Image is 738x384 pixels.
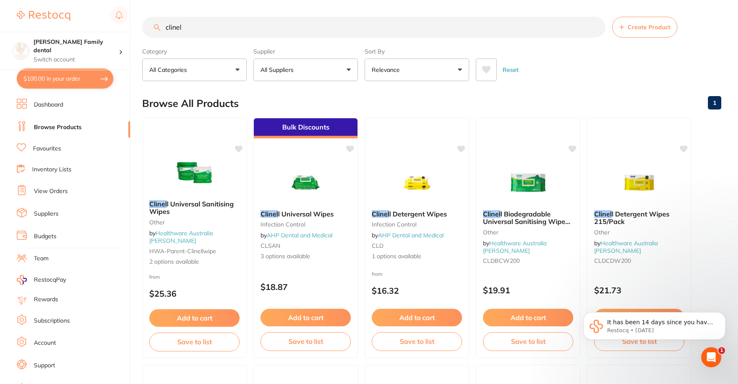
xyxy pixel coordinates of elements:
label: Sort By [365,48,469,55]
a: 1 [708,94,721,111]
p: $21.73 [594,285,684,295]
span: by [149,229,213,244]
p: $18.87 [260,282,351,292]
a: Budgets [34,232,56,241]
button: Add to cart [483,309,573,326]
button: Reset [500,58,521,81]
button: Relevance [365,58,469,81]
a: Healthware Australia [PERSON_NAME] [483,239,546,254]
img: Clinell Detergent Wipes [390,162,444,203]
img: Restocq Logo [17,11,70,21]
span: CLDBCW200 [483,257,520,264]
a: Dashboard [34,101,63,109]
img: Clinell Biodegradable Universal Sanitising Wipes - 140/Flatpack [501,162,555,203]
a: Browse Products [34,123,82,132]
a: Rewards [34,295,58,304]
a: Favourites [33,145,61,153]
b: Clinell Detergent Wipes 215/Pack [594,210,684,226]
small: other [149,219,240,226]
p: All Suppliers [260,66,297,74]
span: l Detergent Wipes [389,210,447,218]
span: by [260,231,332,239]
a: Healthware Australia [PERSON_NAME] [594,239,658,254]
a: Suppliers [34,210,59,218]
span: l Universal Wipes [278,210,334,218]
span: 3 options available [260,252,351,261]
span: RestocqPay [34,276,66,284]
button: Create Product [612,17,677,38]
span: CLD [372,242,383,249]
p: Switch account [33,56,119,64]
span: by [594,239,658,254]
span: 1 options available [372,252,462,261]
p: Relevance [372,66,403,74]
em: Clinel [483,210,501,218]
a: AHP Dental and Medical [267,231,332,239]
span: Create Product [628,24,670,31]
img: Clinell Universal Sanitising Wipes [167,152,222,193]
p: $25.36 [149,289,240,298]
span: l Detergent Wipes 215/Pack [594,210,669,226]
span: by [483,239,546,254]
button: Add to cart [260,309,351,326]
small: infection control [372,221,462,228]
span: by [372,231,444,239]
input: Search Products [142,17,605,38]
div: Bulk Discounts [254,118,358,138]
span: It has been 14 days since you have started your Restocq journey. We wanted to do a check in and s... [36,24,143,72]
h4: Westbrook Family dental [33,38,119,54]
label: Category [142,48,247,55]
small: other [483,229,573,236]
span: CLDCDW200 [594,257,631,264]
b: Clinell Universal Sanitising Wipes [149,200,240,216]
b: Clinell Detergent Wipes [372,210,462,218]
img: Westbrook Family dental [13,43,29,58]
label: Supplier [253,48,358,55]
button: Add to cart [149,309,240,327]
button: Save to list [260,332,351,351]
p: $16.32 [372,286,462,295]
a: View Orders [34,187,68,196]
img: Clinell Universal Wipes [278,162,333,203]
p: All Categories [149,66,190,74]
button: $100.00 in your order [17,69,113,89]
em: Clinel [149,200,167,208]
span: from [149,274,160,280]
a: Subscriptions [34,317,70,325]
p: $19.91 [483,285,573,295]
span: l Biodegradable Universal Sanitising Wipes - 140/Flatpack [483,210,573,234]
span: HWA-parent-clinellwipe [149,247,216,255]
iframe: Intercom notifications message [571,295,738,361]
button: Add to cart [372,309,462,326]
span: 1 [718,347,725,354]
img: RestocqPay [17,275,27,285]
button: Save to list [372,332,462,351]
span: CLSAN [260,242,280,249]
b: Clinell Biodegradable Universal Sanitising Wipes - 140/Flatpack [483,210,573,226]
em: Clinel [594,210,612,218]
span: 2 options available [149,258,240,266]
a: Team [34,254,49,263]
b: Clinell Universal Wipes [260,210,351,218]
h2: Browse All Products [142,98,239,109]
a: RestocqPay [17,275,66,285]
span: from [372,271,383,277]
a: Restocq Logo [17,6,70,25]
button: All Suppliers [253,58,358,81]
iframe: Intercom live chat [701,347,721,367]
img: Clinell Detergent Wipes 215/Pack [612,162,666,203]
span: l Universal Sanitising Wipes [149,200,234,216]
button: All Categories [142,58,247,81]
em: Clinel [260,210,278,218]
a: Healthware Australia [PERSON_NAME] [149,229,213,244]
p: Message from Restocq, sent 1w ago [36,32,144,40]
small: other [594,229,684,236]
button: Save to list [483,332,573,351]
em: Clinel [372,210,389,218]
a: Inventory Lists [32,165,72,174]
button: Save to list [149,333,240,351]
a: AHP Dental and Medical [378,231,444,239]
a: Account [34,339,56,347]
